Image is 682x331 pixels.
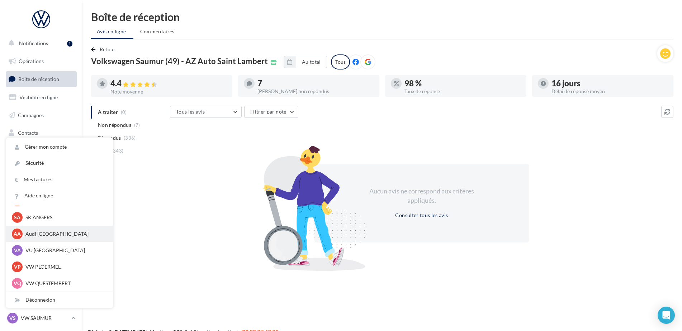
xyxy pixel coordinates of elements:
div: [PERSON_NAME] non répondus [257,89,374,94]
a: Gérer mon compte [6,139,113,155]
p: VW PLOERMEL [25,263,104,270]
p: VW QUESTEMBERT [25,280,104,287]
div: 7 [257,80,374,87]
a: PLV et print personnalisable [4,179,78,200]
button: Au total [284,56,327,68]
span: SA [14,214,20,221]
span: AA [14,230,21,238]
button: Filtrer par note [244,106,298,118]
p: VU [GEOGRAPHIC_DATA] [25,247,104,254]
a: Aide en ligne [6,188,113,204]
a: Campagnes [4,108,78,123]
span: Tous les avis [176,109,205,115]
button: Tous les avis [170,106,242,118]
span: Répondus [98,134,121,141]
span: (7) [134,122,140,128]
div: 1 [67,41,72,47]
div: Aucun avis ne correspond aux critères appliqués. [360,187,483,205]
div: Tous [331,54,350,69]
span: Campagnes [18,112,44,118]
span: Volkswagen Saumur (49) - AZ Auto Saint Lambert [91,57,268,65]
span: Contacts [18,130,38,136]
button: Notifications 1 [4,36,75,51]
p: Audi [GEOGRAPHIC_DATA] [25,230,104,238]
span: (336) [124,135,136,141]
div: 16 jours [551,80,668,87]
div: Note moyenne [110,89,227,94]
p: VW SAUMUR [21,315,68,322]
a: Calendrier [4,161,78,176]
button: Au total [296,56,327,68]
div: Open Intercom Messenger [658,307,675,324]
span: VQ [14,280,21,287]
a: Contacts [4,125,78,140]
div: 4.4 [110,80,227,88]
a: Visibilité en ligne [4,90,78,105]
span: Retour [100,46,116,52]
button: Retour [91,45,119,54]
a: Campagnes DataOnDemand [4,203,78,224]
span: Visibilité en ligne [19,94,58,100]
span: Notifications [19,40,48,46]
div: Délai de réponse moyen [551,89,668,94]
a: VS VW SAUMUR [6,311,77,325]
button: Consulter tous les avis [392,211,451,220]
span: Opérations [19,58,44,64]
div: Taux de réponse [404,89,521,94]
span: VA [14,247,21,254]
span: Commentaires [140,28,175,35]
a: Médiathèque [4,143,78,158]
a: Sécurité [6,155,113,171]
p: SK ANGERS [25,214,104,221]
a: Boîte de réception [4,71,78,87]
a: Opérations [4,54,78,69]
span: (343) [112,148,124,154]
span: VS [9,315,16,322]
div: 98 % [404,80,521,87]
span: VP [14,263,21,270]
span: Non répondus [98,121,131,129]
span: Boîte de réception [18,76,59,82]
div: Déconnexion [6,292,113,308]
div: Boîte de réception [91,11,673,22]
a: Mes factures [6,172,113,188]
